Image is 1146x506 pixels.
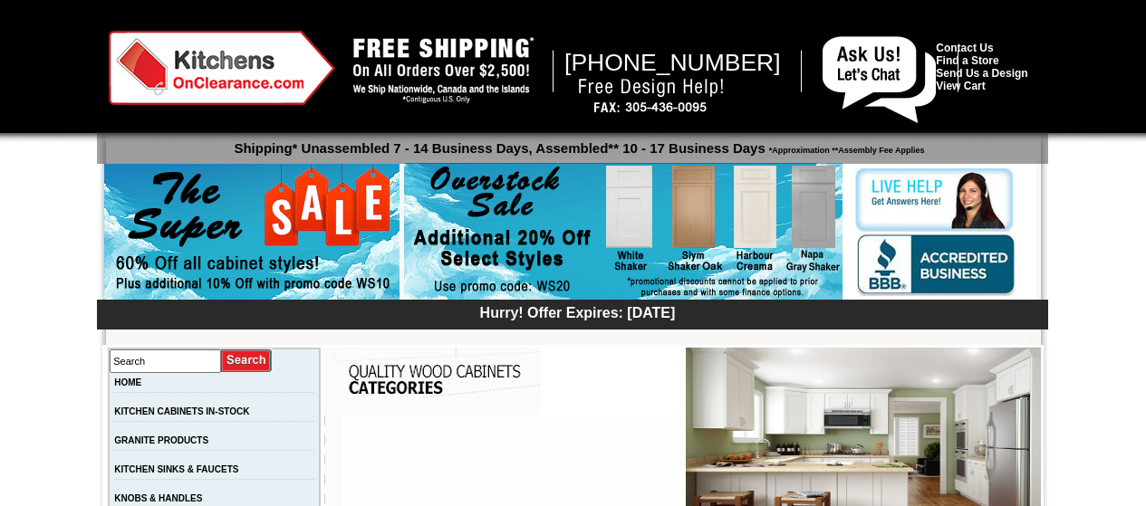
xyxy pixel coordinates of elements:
p: Shipping* Unassembled 7 - 14 Business Days, Assembled** 10 - 17 Business Days [106,132,1048,156]
a: KNOBS & HANDLES [114,493,202,503]
span: [PHONE_NUMBER] [564,49,781,76]
a: Contact Us [936,42,993,54]
a: Send Us a Design [936,67,1027,80]
a: HOME [114,377,141,387]
span: *Approximation **Assembly Fee Applies [766,141,925,155]
a: GRANITE PRODUCTS [114,435,208,445]
img: Kitchens on Clearance Logo [109,31,335,105]
div: Hurry! Offer Expires: [DATE] [106,302,1048,321]
a: Find a Store [936,54,998,67]
a: KITCHEN SINKS & FAUCETS [114,464,238,474]
a: KITCHEN CABINETS IN-STOCK [114,406,249,416]
input: Submit [221,348,273,373]
a: View Cart [936,80,985,92]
